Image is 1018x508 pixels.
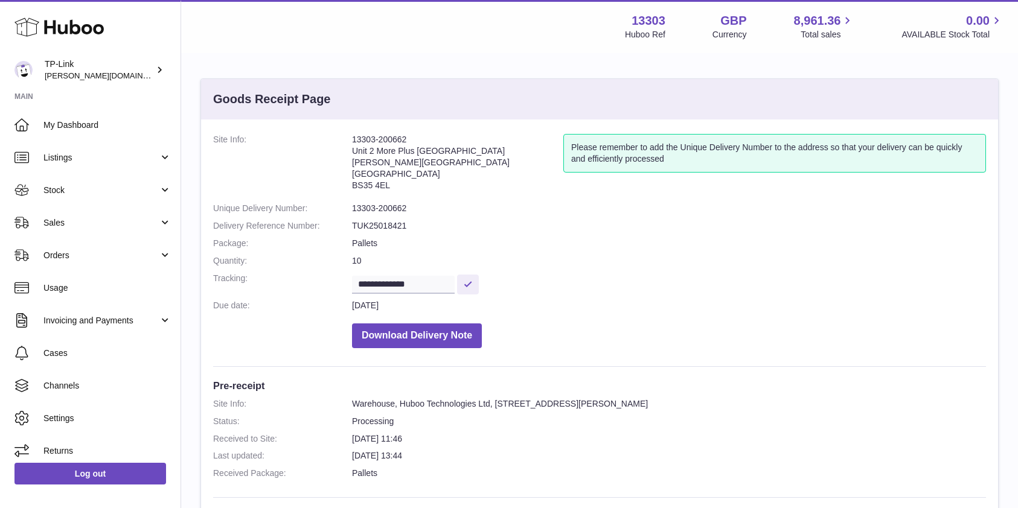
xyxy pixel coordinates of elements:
h3: Pre-receipt [213,379,986,392]
span: Stock [43,185,159,196]
dd: TUK25018421 [352,220,986,232]
dt: Tracking: [213,273,352,294]
img: susie.li@tp-link.com [14,61,33,79]
div: Currency [712,29,747,40]
dt: Delivery Reference Number: [213,220,352,232]
dt: Last updated: [213,450,352,462]
dt: Status: [213,416,352,427]
dt: Received to Site: [213,433,352,445]
span: Settings [43,413,171,424]
a: Log out [14,463,166,484]
div: Huboo Ref [625,29,665,40]
dd: [DATE] 13:44 [352,450,986,462]
span: 8,961.36 [794,13,841,29]
span: Invoicing and Payments [43,315,159,326]
dt: Quantity: [213,255,352,267]
a: 0.00 AVAILABLE Stock Total [901,13,1004,40]
dd: 13303-200662 [352,203,986,214]
dt: Unique Delivery Number: [213,203,352,214]
span: Listings [43,152,159,164]
dd: Warehouse, Huboo Technologies Ltd, [STREET_ADDRESS][PERSON_NAME] [352,398,986,410]
span: Sales [43,217,159,229]
dd: [DATE] [352,300,986,311]
span: [PERSON_NAME][DOMAIN_NAME][EMAIL_ADDRESS][DOMAIN_NAME] [45,71,305,80]
dd: Pallets [352,238,986,249]
dd: Pallets [352,468,986,479]
span: Orders [43,250,159,261]
span: Returns [43,445,171,457]
span: Total sales [801,29,854,40]
span: My Dashboard [43,119,171,131]
dd: [DATE] 11:46 [352,433,986,445]
span: AVAILABLE Stock Total [901,29,1004,40]
span: 0.00 [966,13,990,29]
h3: Goods Receipt Page [213,91,331,107]
span: Usage [43,282,171,294]
span: Cases [43,348,171,359]
span: Channels [43,380,171,392]
strong: 13303 [632,13,665,29]
dt: Package: [213,238,352,249]
div: TP-Link [45,59,153,81]
dd: 10 [352,255,986,267]
address: 13303-200662 Unit 2 More Plus [GEOGRAPHIC_DATA] [PERSON_NAME][GEOGRAPHIC_DATA] [GEOGRAPHIC_DATA] ... [352,134,563,197]
dt: Received Package: [213,468,352,479]
dt: Site Info: [213,398,352,410]
div: Please remember to add the Unique Delivery Number to the address so that your delivery can be qui... [563,134,986,173]
button: Download Delivery Note [352,323,482,348]
dt: Due date: [213,300,352,311]
strong: GBP [720,13,746,29]
dd: Processing [352,416,986,427]
dt: Site Info: [213,134,352,197]
a: 8,961.36 Total sales [794,13,855,40]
